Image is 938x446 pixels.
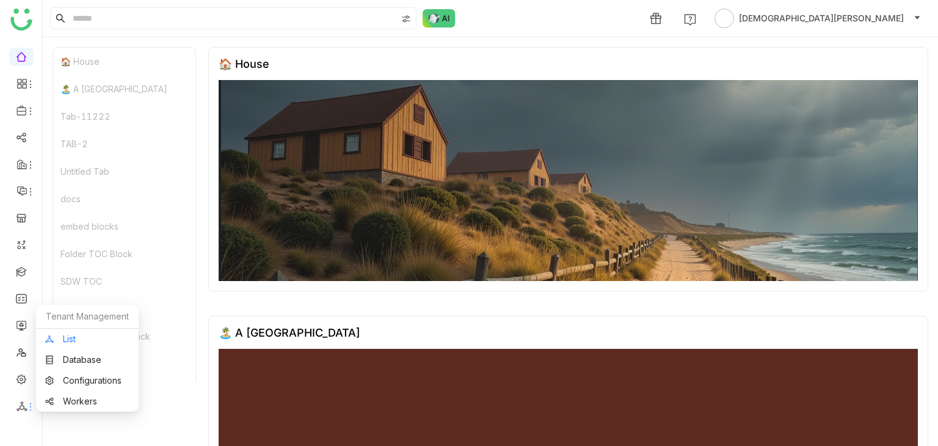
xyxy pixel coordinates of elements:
a: Database [45,356,129,364]
div: 🏠 House [53,48,195,75]
div: Untitled Tab [53,158,195,185]
a: List [45,335,129,343]
div: Tenant Management [36,305,139,329]
div: 🏝️ A [GEOGRAPHIC_DATA] [219,326,360,339]
img: ask-buddy-normal.svg [423,9,456,27]
div: 📜 Read this [53,295,195,323]
div: SDW TOC [53,268,195,295]
img: 68553b2292361c547d91f02a [219,80,918,281]
div: embed blocks [53,213,195,240]
div: 🏠 House [219,57,269,70]
img: help.svg [684,13,696,26]
div: TAB-2 [53,130,195,158]
a: Workers [45,397,129,406]
div: docs [53,185,195,213]
div: Folder TOC Block [53,240,195,268]
div: Tab-11222 [53,103,195,130]
a: Configurations [45,376,129,385]
img: logo [10,9,32,31]
button: [DEMOGRAPHIC_DATA][PERSON_NAME] [712,9,923,28]
span: [DEMOGRAPHIC_DATA][PERSON_NAME] [739,12,904,25]
img: avatar [714,9,734,28]
div: 🏝️ A [GEOGRAPHIC_DATA] [53,75,195,103]
img: search-type.svg [401,14,411,24]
